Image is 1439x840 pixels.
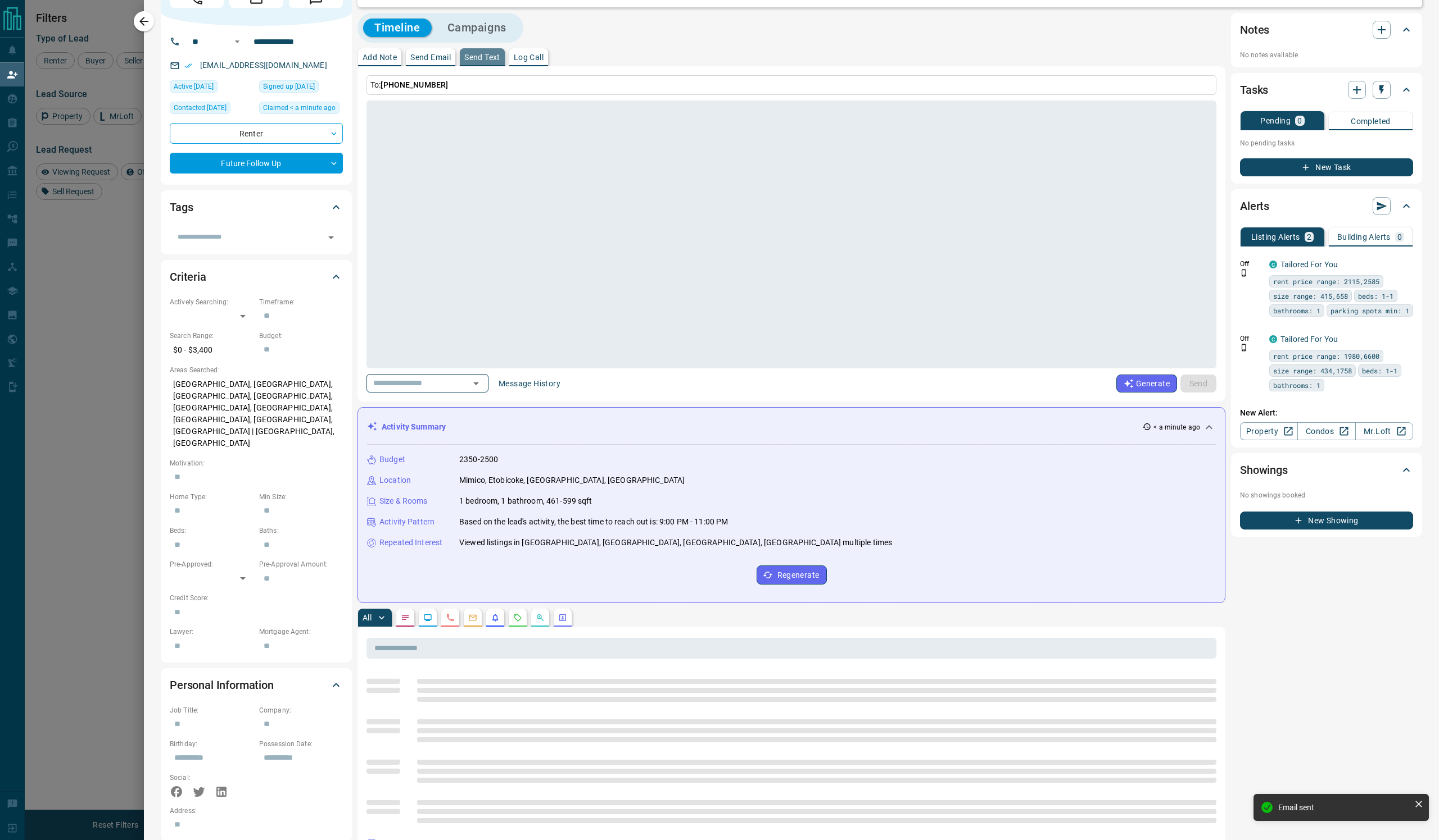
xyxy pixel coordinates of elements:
[170,80,254,96] div: Sun Aug 17 2025
[170,672,343,699] div: Personal Information
[170,268,206,286] h2: Criteria
[170,102,254,117] div: Fri Mar 07 2025
[459,537,892,549] p: Viewed listings in [GEOGRAPHIC_DATA], [GEOGRAPHIC_DATA], [GEOGRAPHIC_DATA], [GEOGRAPHIC_DATA] mul...
[401,613,410,622] svg: Notes
[1240,193,1413,220] div: Alerts
[259,627,343,637] p: Mortgage Agent:
[1240,512,1413,529] button: New Showing
[263,102,336,113] span: Claimed < a minute ago
[459,474,685,486] p: Mimico, Etobicoke, [GEOGRAPHIC_DATA], [GEOGRAPHIC_DATA]
[464,53,500,61] p: Send Text
[1240,21,1269,39] h2: Notes
[1280,260,1338,269] a: Tailored For You
[379,516,435,528] p: Activity Pattern
[323,230,339,245] button: Open
[382,421,446,433] p: Activity Summary
[379,474,411,486] p: Location
[259,559,343,569] p: Pre-Approval Amount:
[170,559,254,569] p: Pre-Approved:
[491,613,500,622] svg: Listing Alerts
[170,676,274,694] h2: Personal Information
[1240,158,1413,176] button: New Task
[1251,233,1300,241] p: Listing Alerts
[1273,350,1379,362] span: rent price range: 1980,6600
[259,526,343,536] p: Baths:
[1278,803,1410,812] div: Email sent
[1331,305,1409,316] span: parking spots min: 1
[1297,422,1355,440] a: Condos
[1273,276,1379,287] span: rent price range: 2115,2585
[259,297,343,307] p: Timeframe:
[1273,290,1348,302] span: size range: 415,658
[1240,259,1262,269] p: Off
[263,81,315,92] span: Signed up [DATE]
[410,53,451,61] p: Send Email
[1240,490,1413,500] p: No showings booked
[757,565,827,585] button: Regenerate
[1153,422,1200,432] p: < a minute ago
[1116,375,1177,392] button: Generate
[446,613,455,622] svg: Calls
[1297,117,1302,125] p: 0
[1273,365,1352,376] span: size range: 434,1758
[259,705,343,715] p: Company:
[170,773,254,783] p: Social:
[170,526,254,536] p: Beds:
[366,75,1216,95] p: To:
[170,153,343,174] div: Future Follow Up
[1397,233,1402,241] p: 0
[1355,422,1413,440] a: Mr.Loft
[459,454,498,465] p: 2350-2500
[170,297,254,307] p: Actively Searching:
[363,53,397,61] p: Add Note
[1351,117,1391,125] p: Completed
[184,62,192,70] svg: Email Verified
[259,331,343,341] p: Budget:
[1240,422,1298,440] a: Property
[1307,233,1311,241] p: 2
[170,123,343,144] div: Renter
[170,593,343,603] p: Credit Score:
[170,375,343,453] p: [GEOGRAPHIC_DATA], [GEOGRAPHIC_DATA], [GEOGRAPHIC_DATA], [GEOGRAPHIC_DATA], [GEOGRAPHIC_DATA], [G...
[170,705,254,715] p: Job Title:
[1240,16,1413,43] div: Notes
[459,495,592,507] p: 1 bedroom, 1 bathroom, 461-599 sqft
[170,739,254,749] p: Birthday:
[1240,135,1413,152] p: No pending tasks
[381,80,448,89] span: [PHONE_NUMBER]
[1240,407,1413,419] p: New Alert:
[170,458,343,468] p: Motivation:
[379,537,442,549] p: Repeated Interest
[514,53,544,61] p: Log Call
[1280,335,1338,344] a: Tailored For You
[170,365,343,375] p: Areas Searched:
[558,613,567,622] svg: Agent Actions
[1358,290,1393,302] span: beds: 1-1
[1260,117,1291,125] p: Pending
[170,341,254,359] p: $0 - $3,400
[363,19,432,37] button: Timeline
[1240,76,1413,103] div: Tasks
[1337,233,1391,241] p: Building Alerts
[1269,261,1277,268] div: condos.ca
[170,627,254,637] p: Lawyer:
[1269,335,1277,343] div: condos.ca
[492,375,567,392] button: Message History
[536,613,545,622] svg: Opportunities
[230,35,244,48] button: Open
[170,263,343,290] div: Criteria
[379,454,405,465] p: Budget
[174,102,227,113] span: Contacted [DATE]
[170,331,254,341] p: Search Range:
[259,80,343,96] div: Sun Jan 24 2021
[174,81,214,92] span: Active [DATE]
[468,613,477,622] svg: Emails
[1362,365,1397,376] span: beds: 1-1
[1240,461,1288,479] h2: Showings
[1240,456,1413,483] div: Showings
[1240,50,1413,60] p: No notes available
[459,516,728,528] p: Based on the lead's activity, the best time to reach out is: 9:00 PM - 11:00 PM
[379,495,428,507] p: Size & Rooms
[170,806,343,816] p: Address:
[468,376,484,391] button: Open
